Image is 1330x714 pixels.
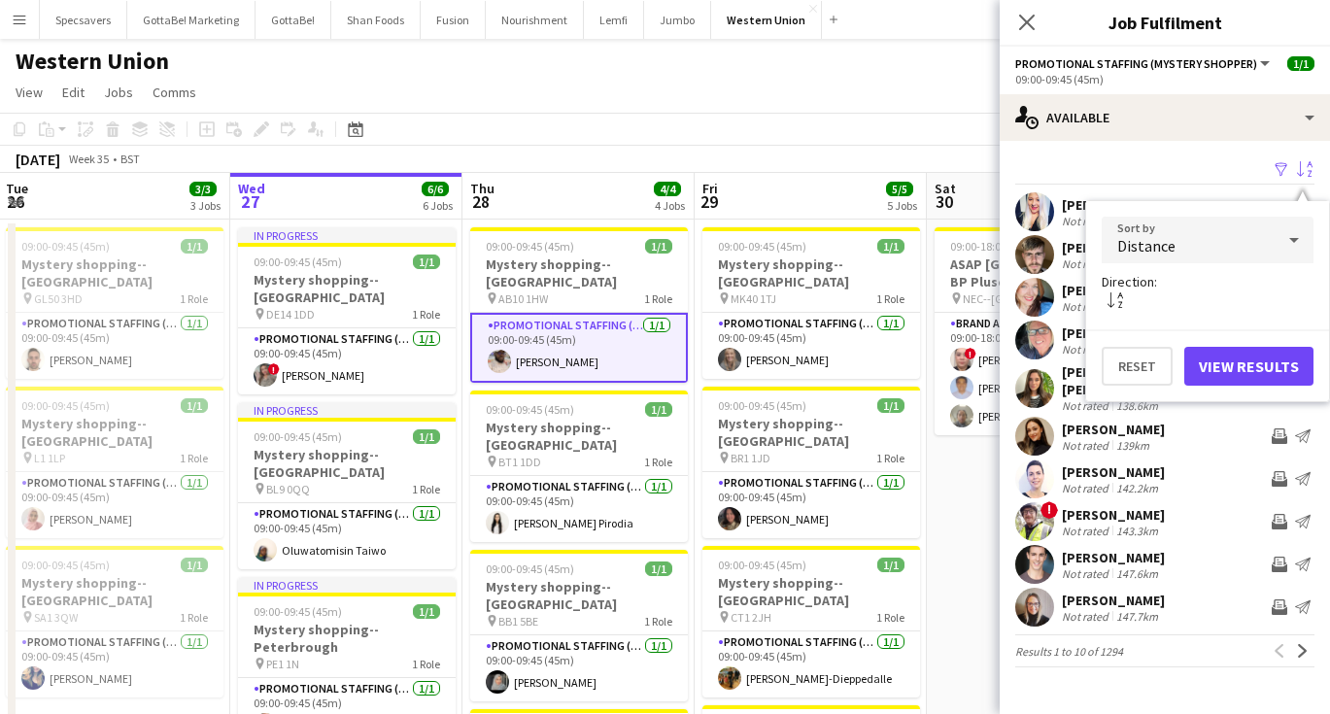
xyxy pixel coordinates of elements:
div: [PERSON_NAME] [1062,506,1165,524]
span: BL9 0QQ [266,482,310,496]
div: Not rated [1062,481,1112,495]
button: Reset [1102,347,1173,386]
span: 09:00-09:45 (45m) [486,402,574,417]
h3: Mystery shopping--[GEOGRAPHIC_DATA] [238,446,456,481]
h1: Western Union [16,47,169,76]
div: In progress [238,577,456,593]
button: GottaBe! Marketing [127,1,256,39]
app-job-card: In progress09:00-09:45 (45m)1/1Mystery shopping--[GEOGRAPHIC_DATA] BL9 0QQ1 RolePromotional Staff... [238,402,456,569]
span: 1 Role [412,482,440,496]
h3: Mystery shopping--[GEOGRAPHIC_DATA] [702,415,920,450]
div: Not rated [1062,342,1112,357]
div: [PERSON_NAME] [1062,324,1165,342]
span: 1 Role [644,455,672,469]
div: 09:00-09:45 (45m)1/1Mystery shopping--[GEOGRAPHIC_DATA] MK40 1TJ1 RolePromotional Staffing (Myste... [702,227,920,379]
button: Shan Foods [331,1,421,39]
h3: Mystery shopping--[GEOGRAPHIC_DATA] [702,255,920,290]
span: 09:00-09:45 (45m) [21,239,110,254]
app-job-card: 09:00-09:45 (45m)1/1Mystery shopping--[GEOGRAPHIC_DATA] L1 1LP1 RolePromotional Staffing (Mystery... [6,387,223,538]
button: GottaBe! [256,1,331,39]
span: BT1 1DD [498,455,541,469]
span: 1/1 [1287,56,1314,71]
span: 1 Role [876,451,904,465]
div: [PERSON_NAME] [1062,463,1165,481]
span: 1/1 [181,398,208,413]
div: 5 Jobs [887,198,917,213]
div: 09:00-09:45 (45m)1/1Mystery shopping--[GEOGRAPHIC_DATA] BT1 1DD1 RolePromotional Staffing (Myster... [470,391,688,542]
span: 1/1 [877,558,904,572]
div: 09:00-09:45 (45m)1/1Mystery shopping--[GEOGRAPHIC_DATA] GL50 3HD1 RolePromotional Staffing (Myste... [6,227,223,379]
span: 09:00-09:45 (45m) [21,398,110,413]
h3: Mystery shopping--[GEOGRAPHIC_DATA] [470,419,688,454]
span: DE14 1DD [266,307,315,322]
div: Not rated [1062,438,1112,453]
span: 1 Role [412,307,440,322]
span: 09:00-09:45 (45m) [486,239,574,254]
span: 29 [699,190,718,213]
a: Edit [54,80,92,105]
span: AB10 1HW [498,291,548,306]
h3: Mystery shopping--[GEOGRAPHIC_DATA] [6,255,223,290]
div: 09:00-09:45 (45m)1/1Mystery shopping--[GEOGRAPHIC_DATA] CT1 2JH1 RolePromotional Staffing (Myster... [702,546,920,697]
div: 09:00-18:00 (9h)3/3ASAP [GEOGRAPHIC_DATA] @ BP Pluse--Times TBC NEC--[GEOGRAPHIC_DATA]1 RoleBrand... [935,227,1152,435]
a: Comms [145,80,204,105]
button: Jumbo [644,1,711,39]
span: Fri [702,180,718,197]
span: 1 Role [180,451,208,465]
app-job-card: 09:00-09:45 (45m)1/1Mystery shopping--[GEOGRAPHIC_DATA] BB1 5BE1 RolePromotional Staffing (Myster... [470,550,688,701]
span: 1/1 [413,604,440,619]
div: 147.7km [1112,609,1162,624]
div: 143.3km [1112,524,1162,538]
div: 09:00-09:45 (45m)1/1Mystery shopping--[GEOGRAPHIC_DATA] BR1 1JD1 RolePromotional Staffing (Myster... [702,387,920,538]
span: 1/1 [877,398,904,413]
span: 1/1 [645,561,672,576]
div: 09:00-09:45 (45m) [1015,72,1314,86]
span: 1/1 [413,429,440,444]
div: [PERSON_NAME] [1062,282,1165,299]
a: Jobs [96,80,141,105]
span: 09:00-09:45 (45m) [254,604,342,619]
button: Promotional Staffing (Mystery Shopper) [1015,56,1273,71]
span: 09:00-09:45 (45m) [718,239,806,254]
app-card-role: Promotional Staffing (Mystery Shopper)1/109:00-09:45 (45m)[PERSON_NAME] [702,313,920,379]
app-job-card: 09:00-09:45 (45m)1/1Mystery shopping--[GEOGRAPHIC_DATA] SA1 3QW1 RolePromotional Staffing (Myster... [6,546,223,697]
span: 09:00-09:45 (45m) [486,561,574,576]
span: 6/6 [422,182,449,196]
div: Not rated [1062,256,1112,271]
span: ! [965,348,976,359]
span: 1 Role [876,610,904,625]
div: 138.6km [1112,398,1162,413]
div: [PERSON_NAME] [1062,196,1165,214]
div: In progress [238,227,456,243]
span: BR1 1JD [731,451,770,465]
span: Comms [153,84,196,101]
span: Distance [1117,236,1176,255]
button: Specsavers [40,1,127,39]
span: MK40 1TJ [731,291,776,306]
h3: Job Fulfilment [1000,10,1330,35]
div: 142.2km [1112,481,1162,495]
button: Lemfi [584,1,644,39]
h3: Mystery shopping--[GEOGRAPHIC_DATA] [238,271,456,306]
div: Not rated [1062,299,1112,314]
app-card-role: Promotional Staffing (Mystery Shopper)1/109:00-09:45 (45m)[PERSON_NAME] Pirodia [470,476,688,542]
span: Week 35 [64,152,113,166]
span: Jobs [104,84,133,101]
app-card-role: Promotional Staffing (Mystery Shopper)1/109:00-09:45 (45m)[PERSON_NAME] [470,313,688,383]
app-card-role: Promotional Staffing (Mystery Shopper)1/109:00-09:45 (45m)![PERSON_NAME] [238,328,456,394]
span: 09:00-09:45 (45m) [254,255,342,269]
div: Not rated [1062,609,1112,624]
span: ! [1040,501,1058,519]
span: 1/1 [181,558,208,572]
span: 1 Role [180,610,208,625]
span: 30 [932,190,956,213]
app-card-role: Brand Ambassador3/309:00-18:00 (9h)![PERSON_NAME][PERSON_NAME][PERSON_NAME] [935,313,1152,435]
span: Results 1 to 10 of 1294 [1015,644,1123,659]
h3: Mystery shopping--[GEOGRAPHIC_DATA] [6,574,223,609]
span: 09:00-09:45 (45m) [254,429,342,444]
span: 27 [235,190,265,213]
h3: ASAP [GEOGRAPHIC_DATA] @ BP Pluse--Times TBC [935,255,1152,290]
